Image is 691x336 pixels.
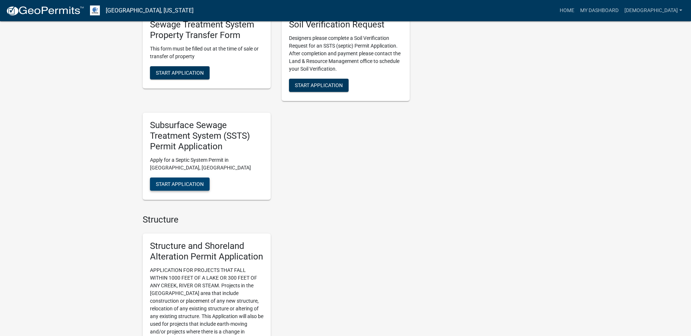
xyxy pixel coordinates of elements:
a: My Dashboard [577,4,621,18]
p: Designers please complete a Soil Verification Request for an SSTS (septic) Permit Application. Af... [289,34,402,73]
h5: Soil Verification Request [289,19,402,30]
h5: Structure and Shoreland Alteration Permit Application [150,241,263,262]
span: Start Application [156,181,204,187]
button: Start Application [289,79,349,92]
span: Start Application [156,70,204,76]
h4: Structure [143,214,410,225]
img: Otter Tail County, Minnesota [90,5,100,15]
h5: Subsurface Sewage Treatment System (SSTS) Permit Application [150,120,263,152]
button: Start Application [150,178,210,191]
h5: Sewage Treatment System Property Transfer Form [150,19,263,41]
a: [DEMOGRAPHIC_DATA] [621,4,685,18]
p: Apply for a Septic System Permit in [GEOGRAPHIC_DATA], [GEOGRAPHIC_DATA] [150,156,263,172]
a: [GEOGRAPHIC_DATA], [US_STATE] [106,4,194,17]
button: Start Application [150,66,210,79]
a: Home [557,4,577,18]
span: Start Application [295,82,343,88]
p: This form must be filled out at the time of sale or transfer of property [150,45,263,60]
